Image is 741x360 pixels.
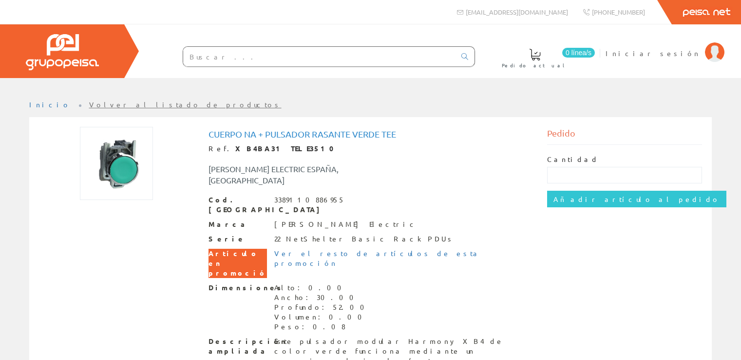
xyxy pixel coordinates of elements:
div: 22 NetShelter Basic Rack PDUs [274,234,455,244]
img: Grupo Peisa [26,34,99,70]
span: [EMAIL_ADDRESS][DOMAIN_NAME] [466,8,568,16]
a: Inicio [29,100,71,109]
div: [PERSON_NAME] ELECTRIC ESPAÑA, [GEOGRAPHIC_DATA] [201,163,399,186]
a: Volver al listado de productos [89,100,282,109]
span: Serie [209,234,267,244]
span: Dimensiones [209,283,267,293]
div: Ancho: 30.00 [274,293,370,302]
span: Cod. [GEOGRAPHIC_DATA] [209,195,267,215]
a: Ver el resto de artículos de esta promoción [274,249,481,267]
span: Pedido actual [502,60,568,70]
span: [PHONE_NUMBER] [592,8,645,16]
div: Pedido [547,127,702,145]
label: Cantidad [547,155,599,164]
input: Añadir artículo al pedido [547,191,726,207]
span: Iniciar sesión [606,48,700,58]
div: 3389110886955 [274,195,345,205]
div: Volumen: 0.00 [274,312,370,322]
a: Iniciar sesión [606,40,724,50]
div: Alto: 0.00 [274,283,370,293]
img: Foto artículo Cuerpo Na + Pulsador Rasante Verde Tee (150x150) [80,127,153,200]
span: Marca [209,220,267,229]
div: Peso: 0.08 [274,322,370,332]
h1: Cuerpo Na + Pulsador Rasante Verde Tee [209,129,533,139]
div: Profundo: 52.00 [274,302,370,312]
span: Artículo en promoción [209,249,267,278]
div: [PERSON_NAME] Electric [274,220,418,229]
strong: XB4BA31 TELE3510 [235,144,341,153]
input: Buscar ... [183,47,456,66]
span: 0 línea/s [562,48,595,58]
span: Descripción ampliada [209,337,267,356]
div: Ref. [209,144,533,154]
